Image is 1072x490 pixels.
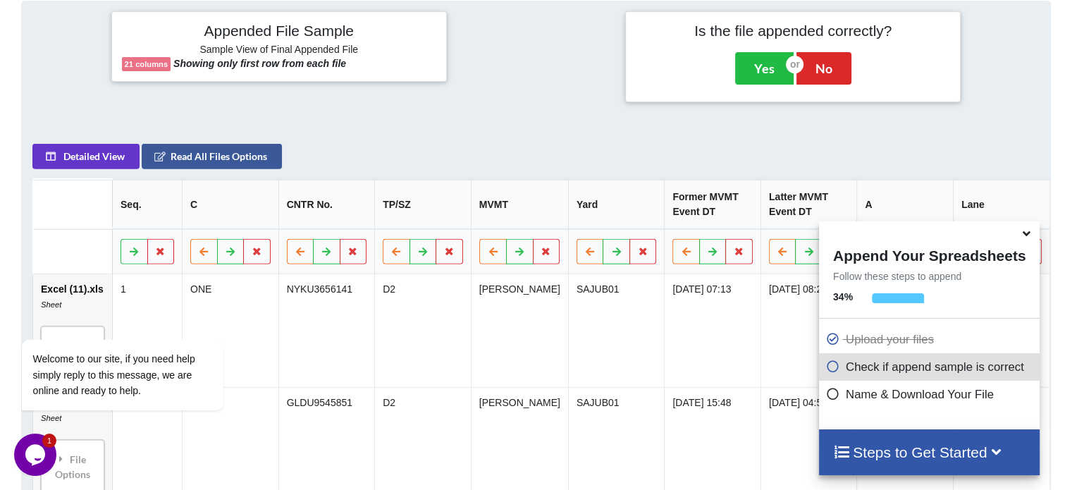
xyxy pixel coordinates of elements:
[14,434,59,476] iframe: chat widget
[374,274,471,387] td: D2
[568,274,665,387] td: SAJUB01
[568,180,665,229] th: Yard
[819,243,1040,264] h4: Append Your Spreadsheets
[122,44,436,58] h6: Sample View of Final Appended File
[819,269,1040,283] p: Follow these steps to append
[278,274,375,387] td: NYKU3656141
[664,274,760,387] td: [DATE] 07:13
[122,22,436,42] h4: Appended File Sample
[14,212,268,427] iframe: chat widget
[760,180,857,229] th: Latter MVMT Event DT
[173,58,346,69] b: Showing only first row from each file
[374,180,471,229] th: TP/SZ
[826,331,1036,348] p: Upload your files
[182,180,278,229] th: C
[636,22,950,39] h4: Is the file appended correctly?
[45,444,100,489] div: File Options
[796,52,851,85] button: No
[112,180,182,229] th: Seq.
[471,180,568,229] th: MVMT
[32,144,140,169] button: Detailed View
[856,180,953,229] th: A
[664,180,760,229] th: Former MVMT Event DT
[278,180,375,229] th: CNTR No.
[826,386,1036,403] p: Name & Download Your File
[953,180,1049,229] th: Lane
[826,358,1036,376] p: Check if append sample is correct
[142,144,282,169] button: Read All Files Options
[833,291,853,302] b: 34 %
[735,52,794,85] button: Yes
[833,443,1025,461] h4: Steps to Get Started
[125,60,168,68] b: 21 columns
[471,274,568,387] td: [PERSON_NAME]
[760,274,857,387] td: [DATE] 08:21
